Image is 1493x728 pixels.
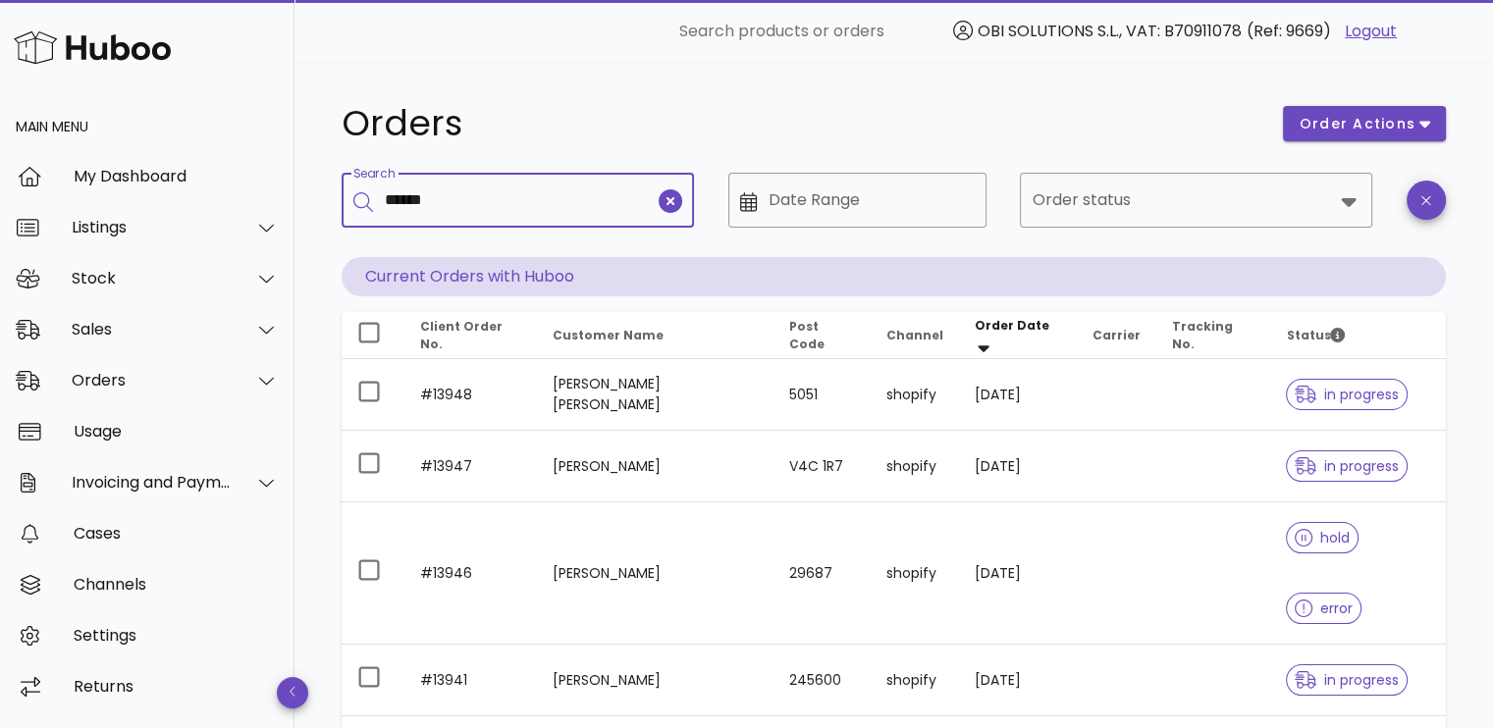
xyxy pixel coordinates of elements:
td: [DATE] [959,645,1077,716]
span: Customer Name [553,327,664,343]
p: Current Orders with Huboo [342,257,1446,296]
th: Status [1270,312,1446,359]
th: Post Code [773,312,871,359]
span: Post Code [789,318,825,352]
div: My Dashboard [74,167,279,185]
div: Listings [72,218,232,236]
div: Invoicing and Payments [72,473,232,492]
span: error [1295,601,1353,615]
h1: Orders [342,106,1259,141]
td: 29687 [773,502,871,645]
span: order actions [1299,114,1416,134]
div: Returns [74,677,279,696]
td: #13948 [404,359,537,431]
td: 245600 [773,645,871,716]
td: [DATE] [959,431,1077,502]
td: [PERSON_NAME] [537,645,773,716]
td: #13941 [404,645,537,716]
div: Stock [72,269,232,287]
th: Client Order No. [404,312,537,359]
span: Channel [886,327,943,343]
span: Order Date [975,317,1049,334]
th: Carrier [1077,312,1156,359]
div: Sales [72,320,232,338]
td: #13946 [404,502,537,645]
label: Search [353,167,395,182]
td: shopify [871,502,959,645]
span: Client Order No. [420,318,503,352]
span: in progress [1295,673,1399,687]
div: Orders [72,371,232,390]
th: Order Date: Sorted descending. Activate to remove sorting. [959,312,1077,359]
a: Logout [1345,20,1397,43]
td: shopify [871,431,959,502]
td: [DATE] [959,502,1077,645]
span: OBI SOLUTIONS S.L., VAT: B70911078 [978,20,1242,42]
td: [PERSON_NAME] [PERSON_NAME] [537,359,773,431]
div: Order status [1020,173,1372,228]
th: Tracking No. [1156,312,1271,359]
img: Huboo Logo [14,26,171,69]
button: order actions [1283,106,1446,141]
td: [DATE] [959,359,1077,431]
span: (Ref: 9669) [1247,20,1331,42]
span: Carrier [1093,327,1141,343]
span: Status [1286,327,1345,343]
button: clear icon [659,189,682,213]
td: 5051 [773,359,871,431]
div: Cases [74,524,279,543]
td: shopify [871,645,959,716]
th: Customer Name [537,312,773,359]
div: Channels [74,575,279,594]
span: Tracking No. [1172,318,1233,352]
td: shopify [871,359,959,431]
div: Settings [74,626,279,645]
span: in progress [1295,459,1399,473]
div: Usage [74,422,279,441]
span: hold [1295,531,1350,545]
th: Channel [871,312,959,359]
td: #13947 [404,431,537,502]
span: in progress [1295,388,1399,401]
td: [PERSON_NAME] [537,502,773,645]
td: V4C 1R7 [773,431,871,502]
td: [PERSON_NAME] [537,431,773,502]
